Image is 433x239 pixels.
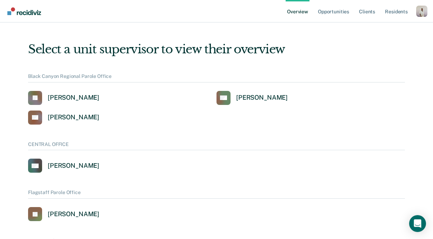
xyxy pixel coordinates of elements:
[28,190,405,199] div: Flagstaff Parole Office
[28,159,99,173] a: [PERSON_NAME]
[409,215,426,232] div: Open Intercom Messenger
[28,207,99,221] a: [PERSON_NAME]
[28,141,405,151] div: CENTRAL OFFICE
[416,6,427,17] button: Profile dropdown button
[28,42,405,57] div: Select a unit supervisor to view their overview
[48,162,99,170] div: [PERSON_NAME]
[48,113,99,121] div: [PERSON_NAME]
[28,91,99,105] a: [PERSON_NAME]
[236,94,288,102] div: [PERSON_NAME]
[7,7,41,15] img: Recidiviz
[28,73,405,82] div: Black Canyon Regional Parole Office
[48,210,99,218] div: [PERSON_NAME]
[216,91,288,105] a: [PERSON_NAME]
[48,94,99,102] div: [PERSON_NAME]
[28,111,99,125] a: [PERSON_NAME]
